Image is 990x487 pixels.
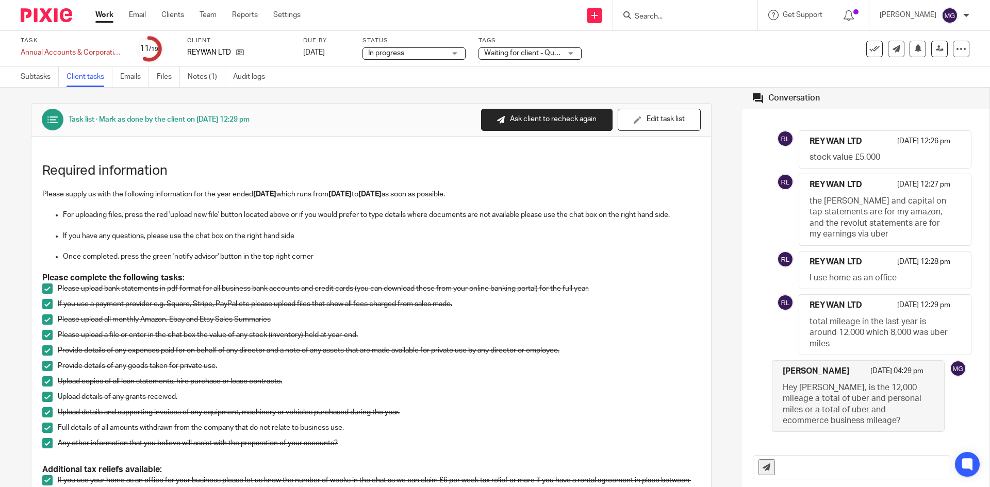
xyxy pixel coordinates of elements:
[810,273,950,283] p: I use home as an office
[810,152,950,163] p: stock value £5,000
[950,360,966,377] img: svg%3E
[95,10,113,20] a: Work
[777,251,794,267] img: svg%3E
[897,136,950,152] p: [DATE] 12:26 pm
[157,67,180,87] a: Files
[810,300,862,311] h4: REYWAN LTD
[42,189,700,199] p: Please supply us with the following information for the year ended which runs from to as soon as ...
[481,109,613,131] button: Ask client to recheck again
[67,67,112,87] a: Client tasks
[42,274,185,282] strong: Please complete the following tasks:
[58,330,700,340] p: Please upload a file or enter in the chat box the value of any stock (inventory) held at year-end.
[58,361,700,371] p: Provide details of any goods taken for private use.
[42,465,162,474] strong: Additional tax reliefs available:
[768,93,820,104] div: Conversation
[58,283,700,294] p: Please upload bank statements in pdf format for all business bank accounts and credit cards (you ...
[484,49,565,57] span: Waiting for client - Query
[273,10,301,20] a: Settings
[161,10,184,20] a: Clients
[810,257,862,267] h4: REYWAN LTD
[897,179,950,195] p: [DATE] 12:27 pm
[810,316,950,349] p: total mileage in the last year is around 12,000 which 8,000 was uber miles
[783,366,849,377] h4: [PERSON_NAME]
[120,67,149,87] a: Emails
[58,314,700,325] p: Please upload all monthly Amazon, Ebay and Etsy Sales Summaries
[777,130,794,147] img: svg%3E
[58,345,700,356] p: Provide details of any expenses paid for on behalf of any director and a note of any assets that ...
[942,7,958,24] img: svg%3E
[777,174,794,190] img: svg%3E
[634,12,727,22] input: Search
[42,163,700,179] h1: Required information
[140,43,158,55] div: 11
[63,231,700,241] p: If you have any questions, please use the chat box on the right hand side
[129,10,146,20] a: Email
[783,382,923,427] p: Hey [PERSON_NAME], is the 12,000 mileage a total of uber and personal miles or a total of uber an...
[187,37,290,45] label: Client
[358,191,382,198] strong: [DATE]
[188,67,225,87] a: Notes (1)
[149,46,158,52] small: /19
[777,294,794,311] img: svg%3E
[810,179,862,190] h4: REYWAN LTD
[897,257,950,273] p: [DATE] 12:28 pm
[63,210,700,220] p: For uploading files, press the red 'upload new file' button located above or if you would prefer ...
[328,191,352,198] strong: [DATE]
[232,10,258,20] a: Reports
[58,392,700,402] p: Upload details of any grants received.
[21,37,124,45] label: Task
[810,136,862,147] h4: REYWAN LTD
[870,366,923,382] p: [DATE] 04:29 pm
[362,37,466,45] label: Status
[58,407,700,417] p: Upload details and supporting invoices of any equipment, machinery or vehicles purchased during t...
[58,376,700,387] p: Upload copies of all loan statements, hire purchase or lease contracts.
[618,109,701,131] button: Edit task list
[21,67,59,87] a: Subtasks
[810,196,950,240] p: the [PERSON_NAME] and capital on tap statements are for my amazon, and the revolut statements are...
[21,8,72,22] img: Pixie
[200,10,217,20] a: Team
[58,299,700,309] p: If you use a payment provider e.g. Square, Stripe, PayPal etc please upload files that show all f...
[368,49,404,57] span: In progress
[58,423,700,433] p: Full details of all amounts withdrawn from the company that do not relate to business use.
[478,37,582,45] label: Tags
[303,37,350,45] label: Due by
[58,438,700,448] p: Any other information that you believe will assist with the preparation of your accounts?
[783,11,822,19] span: Get Support
[69,114,250,125] div: Task list · Mark as done by the client on [DATE] 12:29 pm
[253,191,276,198] strong: [DATE]
[897,300,950,316] p: [DATE] 12:29 pm
[63,251,700,262] p: Once completed, press the green 'notify advisor' button in the top right corner
[233,67,273,87] a: Audit logs
[21,47,124,58] div: Annual Accounts &amp; Corporation Tax Return - April 30, 2025
[303,49,325,56] span: [DATE]
[21,47,124,58] div: Annual Accounts & Corporation Tax Return - [DATE]
[880,10,936,20] p: [PERSON_NAME]
[187,47,231,58] p: REYWAN LTD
